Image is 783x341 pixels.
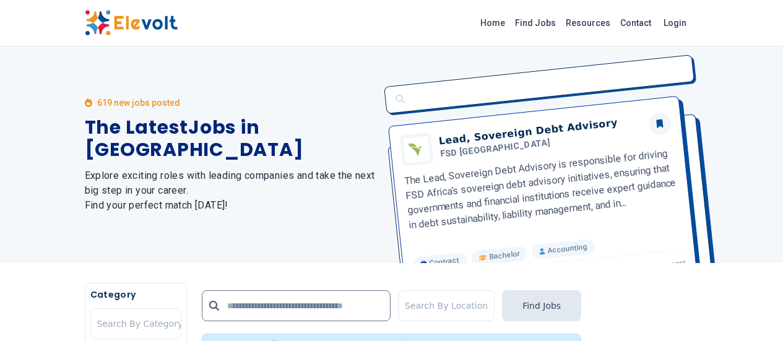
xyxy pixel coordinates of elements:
a: Login [656,11,694,35]
a: Find Jobs [510,13,561,33]
a: Contact [615,13,656,33]
a: Resources [561,13,615,33]
img: Elevolt [85,10,178,36]
h5: Category [90,288,181,301]
p: 619 new jobs posted [97,97,180,109]
a: Home [475,13,510,33]
h2: Explore exciting roles with leading companies and take the next big step in your career. Find you... [85,168,377,213]
button: Find Jobs [502,290,581,321]
h1: The Latest Jobs in [GEOGRAPHIC_DATA] [85,116,377,161]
